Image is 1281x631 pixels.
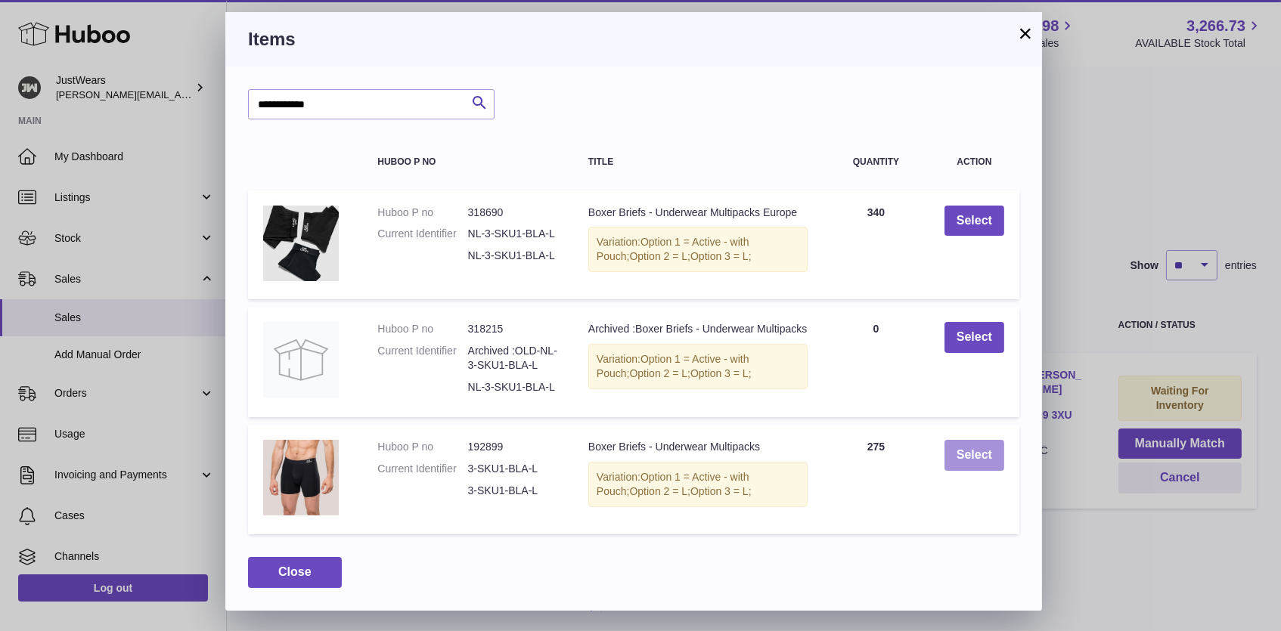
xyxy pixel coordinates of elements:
[468,344,558,373] dd: Archived :OLD-NL-3-SKU1-BLA-L
[468,380,558,394] dd: NL-3-SKU1-BLA-L
[823,307,929,417] td: 0
[629,485,690,497] span: Option 2 = L;
[468,322,558,336] dd: 318215
[944,206,1004,237] button: Select
[377,227,467,241] dt: Current Identifier
[377,462,467,476] dt: Current Identifier
[597,471,749,497] span: Option 1 = Active - with Pouch;
[690,367,752,379] span: Option 3 = L;
[597,236,749,262] span: Option 1 = Active - with Pouch;
[1016,24,1034,42] button: ×
[944,322,1004,353] button: Select
[278,565,312,578] span: Close
[468,440,558,454] dd: 192899
[263,206,339,281] img: Boxer Briefs - Underwear Multipacks Europe
[823,142,929,182] th: Quantity
[597,353,749,379] span: Option 1 = Active - with Pouch;
[588,344,808,389] div: Variation:
[248,27,1019,51] h3: Items
[629,367,690,379] span: Option 2 = L;
[588,462,808,507] div: Variation:
[690,485,752,497] span: Option 3 = L;
[588,206,808,220] div: Boxer Briefs - Underwear Multipacks Europe
[629,250,690,262] span: Option 2 = L;
[248,557,342,588] button: Close
[588,227,808,272] div: Variation:
[377,322,467,336] dt: Huboo P no
[468,462,558,476] dd: 3-SKU1-BLA-L
[377,344,467,373] dt: Current Identifier
[377,206,467,220] dt: Huboo P no
[468,206,558,220] dd: 318690
[573,142,823,182] th: Title
[468,249,558,263] dd: NL-3-SKU1-BLA-L
[377,440,467,454] dt: Huboo P no
[362,142,573,182] th: Huboo P no
[588,440,808,454] div: Boxer Briefs - Underwear Multipacks
[468,227,558,241] dd: NL-3-SKU1-BLA-L
[823,425,929,534] td: 275
[588,322,808,336] div: Archived :Boxer Briefs - Underwear Multipacks
[263,440,339,515] img: Boxer Briefs - Underwear Multipacks
[823,190,929,300] td: 340
[263,322,339,397] img: Archived :Boxer Briefs - Underwear Multipacks
[929,142,1019,182] th: Action
[944,440,1004,471] button: Select
[468,484,558,498] dd: 3-SKU1-BLA-L
[690,250,752,262] span: Option 3 = L;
